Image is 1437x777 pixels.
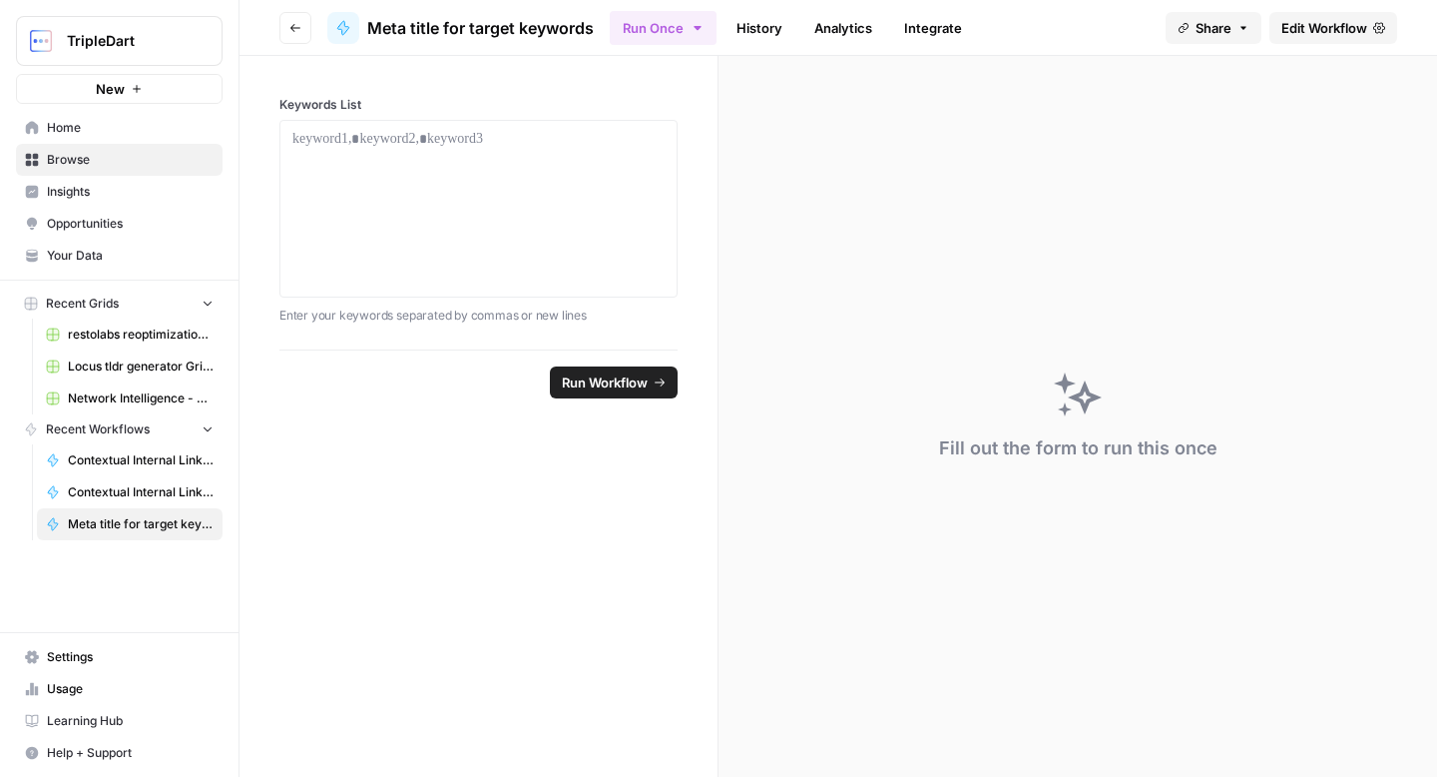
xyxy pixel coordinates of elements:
[16,737,223,769] button: Help + Support
[279,96,678,114] label: Keywords List
[23,23,59,59] img: TripleDart Logo
[37,476,223,508] a: Contextual Internal Linking Issue Identification
[68,326,214,344] span: restolabs reoptimizations aug
[67,31,188,51] span: TripleDart
[939,434,1217,462] div: Fill out the form to run this once
[37,319,223,351] a: restolabs reoptimizations aug
[47,648,214,666] span: Settings
[68,451,214,469] span: Contextual Internal Linking Addition to Existing Articles
[16,289,223,319] button: Recent Grids
[16,208,223,240] a: Opportunities
[1281,18,1367,38] span: Edit Workflow
[327,12,594,44] a: Meta title for target keywords
[16,74,223,104] button: New
[37,351,223,383] a: Locus tldr generator Grid (3)
[47,712,214,730] span: Learning Hub
[46,295,119,313] span: Recent Grids
[16,144,223,176] a: Browse
[16,176,223,208] a: Insights
[37,508,223,540] a: Meta title for target keywords
[47,215,214,233] span: Opportunities
[550,367,678,398] button: Run Workflow
[96,79,125,99] span: New
[16,240,223,272] a: Your Data
[892,12,974,44] a: Integrate
[16,16,223,66] button: Workspace: TripleDart
[1269,12,1397,44] a: Edit Workflow
[37,383,223,414] a: Network Intelligence - pseo- 1 Grid
[1166,12,1261,44] button: Share
[37,444,223,476] a: Contextual Internal Linking Addition to Existing Articles
[562,373,648,392] span: Run Workflow
[68,483,214,501] span: Contextual Internal Linking Issue Identification
[47,183,214,201] span: Insights
[16,414,223,444] button: Recent Workflows
[16,673,223,705] a: Usage
[47,680,214,698] span: Usage
[724,12,794,44] a: History
[68,515,214,533] span: Meta title for target keywords
[802,12,884,44] a: Analytics
[279,306,678,326] p: Enter your keywords separated by commas or new lines
[1196,18,1231,38] span: Share
[16,641,223,673] a: Settings
[610,11,717,45] button: Run Once
[68,358,214,376] span: Locus tldr generator Grid (3)
[367,16,594,40] span: Meta title for target keywords
[47,744,214,762] span: Help + Support
[47,247,214,265] span: Your Data
[16,112,223,144] a: Home
[68,389,214,407] span: Network Intelligence - pseo- 1 Grid
[46,420,150,438] span: Recent Workflows
[47,119,214,137] span: Home
[16,705,223,737] a: Learning Hub
[47,151,214,169] span: Browse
